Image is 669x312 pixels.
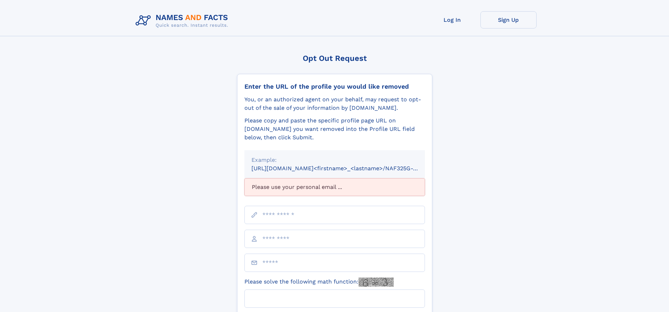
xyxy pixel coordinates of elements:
a: Log In [424,11,480,28]
div: Example: [251,156,418,164]
div: You, or an authorized agent on your behalf, may request to opt-out of the sale of your informatio... [244,95,425,112]
div: Opt Out Request [237,54,432,63]
a: Sign Up [480,11,537,28]
div: Please copy and paste the specific profile page URL on [DOMAIN_NAME] you want removed into the Pr... [244,116,425,142]
div: Enter the URL of the profile you would like removed [244,83,425,90]
small: [URL][DOMAIN_NAME]<firstname>_<lastname>/NAF325G-xxxxxxxx [251,165,438,172]
label: Please solve the following math function: [244,278,394,287]
div: Please use your personal email ... [244,178,425,196]
img: Logo Names and Facts [133,11,234,30]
